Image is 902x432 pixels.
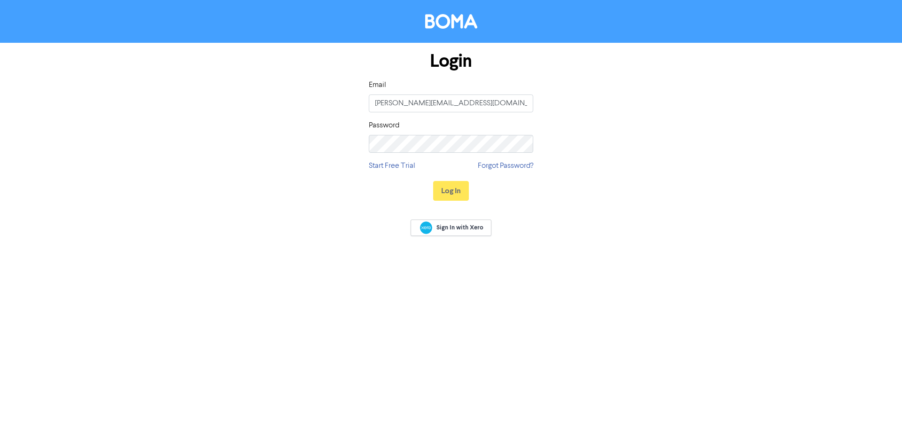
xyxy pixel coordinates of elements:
[420,221,432,234] img: Xero logo
[478,160,533,172] a: Forgot Password?
[369,160,415,172] a: Start Free Trial
[436,223,483,232] span: Sign In with Xero
[369,120,399,131] label: Password
[369,79,386,91] label: Email
[425,14,477,29] img: BOMA Logo
[411,220,491,236] a: Sign In with Xero
[369,50,533,72] h1: Login
[433,181,469,201] button: Log In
